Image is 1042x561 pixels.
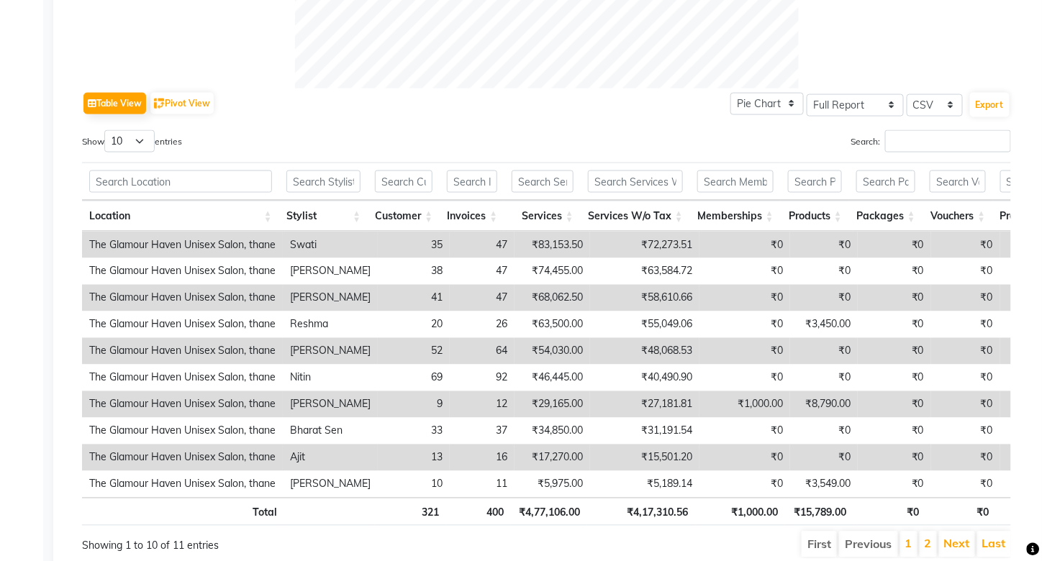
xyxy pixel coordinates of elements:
[286,170,361,193] input: Search Stylist
[378,418,450,444] td: 33
[851,130,1011,152] label: Search:
[699,444,790,471] td: ₹0
[82,258,283,285] td: The Glamour Haven Unisex Salon, thane
[515,444,590,471] td: ₹17,270.00
[283,232,378,258] td: Swati
[699,418,790,444] td: ₹0
[858,471,931,498] td: ₹0
[450,391,515,418] td: 12
[447,498,512,526] th: 400
[515,338,590,365] td: ₹54,030.00
[283,285,378,311] td: [PERSON_NAME]
[790,338,858,365] td: ₹0
[696,498,786,526] th: ₹1,000.00
[378,311,450,338] td: 20
[790,258,858,285] td: ₹0
[511,498,587,526] th: ₹4,77,106.00
[931,471,1000,498] td: ₹0
[905,537,912,551] a: 1
[378,391,450,418] td: 9
[699,471,790,498] td: ₹0
[440,201,504,232] th: Invoices: activate to sort column ascending
[581,201,690,232] th: Services W/o Tax: activate to sort column ascending
[790,418,858,444] td: ₹0
[450,258,515,285] td: 47
[283,258,378,285] td: [PERSON_NAME]
[104,130,155,152] select: Showentries
[82,201,279,232] th: Location: activate to sort column ascending
[378,338,450,365] td: 52
[925,537,932,551] a: 2
[785,498,853,526] th: ₹15,789.00
[699,285,790,311] td: ₹0
[450,232,515,258] td: 47
[82,444,283,471] td: The Glamour Haven Unisex Salon, thane
[931,285,1000,311] td: ₹0
[378,285,450,311] td: 41
[699,258,790,285] td: ₹0
[450,285,515,311] td: 47
[283,444,378,471] td: Ajit
[944,537,970,551] a: Next
[590,391,699,418] td: ₹27,181.81
[858,338,931,365] td: ₹0
[515,258,590,285] td: ₹74,455.00
[931,258,1000,285] td: ₹0
[82,311,283,338] td: The Glamour Haven Unisex Salon, thane
[450,365,515,391] td: 92
[858,444,931,471] td: ₹0
[931,365,1000,391] td: ₹0
[154,99,165,109] img: pivot.png
[781,201,849,232] th: Products: activate to sort column ascending
[790,391,858,418] td: ₹8,790.00
[590,258,699,285] td: ₹63,584.72
[858,418,931,444] td: ₹0
[931,391,1000,418] td: ₹0
[82,285,283,311] td: The Glamour Haven Unisex Salon, thane
[283,365,378,391] td: Nitin
[82,530,456,554] div: Showing 1 to 10 of 11 entries
[788,170,842,193] input: Search Products
[378,258,450,285] td: 38
[590,285,699,311] td: ₹58,610.66
[858,391,931,418] td: ₹0
[450,338,515,365] td: 64
[590,232,699,258] td: ₹72,273.51
[504,201,581,232] th: Services: activate to sort column ascending
[931,311,1000,338] td: ₹0
[790,471,858,498] td: ₹3,549.00
[378,365,450,391] td: 69
[699,365,790,391] td: ₹0
[515,311,590,338] td: ₹63,500.00
[970,93,1010,117] button: Export
[587,498,695,526] th: ₹4,17,310.56
[515,232,590,258] td: ₹83,153.50
[378,471,450,498] td: 10
[283,338,378,365] td: [PERSON_NAME]
[82,232,283,258] td: The Glamour Haven Unisex Salon, thane
[590,365,699,391] td: ₹40,490.90
[283,471,378,498] td: [PERSON_NAME]
[790,444,858,471] td: ₹0
[82,338,283,365] td: The Glamour Haven Unisex Salon, thane
[790,311,858,338] td: ₹3,450.00
[82,391,283,418] td: The Glamour Haven Unisex Salon, thane
[283,311,378,338] td: Reshma
[699,338,790,365] td: ₹0
[790,285,858,311] td: ₹0
[858,258,931,285] td: ₹0
[89,170,272,193] input: Search Location
[697,170,774,193] input: Search Memberships
[590,418,699,444] td: ₹31,191.54
[450,471,515,498] td: 11
[515,391,590,418] td: ₹29,165.00
[450,418,515,444] td: 37
[512,170,574,193] input: Search Services
[82,418,283,444] td: The Glamour Haven Unisex Salon, thane
[590,444,699,471] td: ₹15,501.20
[858,285,931,311] td: ₹0
[590,311,699,338] td: ₹55,049.06
[450,444,515,471] td: 16
[588,170,683,193] input: Search Services W/o Tax
[82,130,182,152] label: Show entries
